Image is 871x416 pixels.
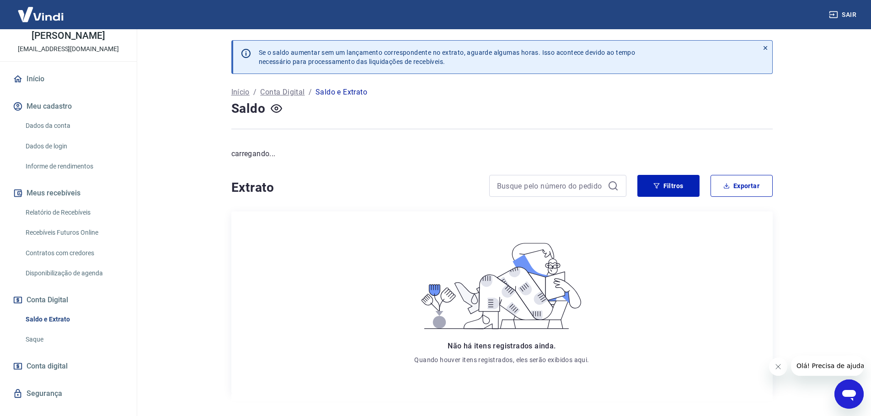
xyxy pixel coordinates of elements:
a: Conta Digital [260,87,305,98]
img: Vindi [11,0,70,28]
a: Saldo e Extrato [22,310,126,329]
a: Recebíveis Futuros Online [22,223,126,242]
iframe: Fechar mensagem [769,358,787,376]
p: [EMAIL_ADDRESS][DOMAIN_NAME] [18,44,119,54]
a: Dados da conta [22,116,126,135]
iframe: Botão para abrir a janela de mensagens [834,379,864,409]
span: Conta digital [27,360,68,373]
input: Busque pelo número do pedido [497,179,604,193]
p: [PERSON_NAME] [32,31,105,41]
a: Início [231,87,250,98]
a: Segurança [11,384,126,404]
span: Não há itens registrados ainda. [448,342,556,350]
a: Conta digital [11,356,126,376]
p: Se o saldo aumentar sem um lançamento correspondente no extrato, aguarde algumas horas. Isso acon... [259,48,636,66]
p: Saldo e Extrato [315,87,367,98]
p: / [253,87,256,98]
button: Sair [827,6,860,23]
button: Conta Digital [11,290,126,310]
h4: Saldo [231,100,266,118]
button: Exportar [711,175,773,197]
a: Relatório de Recebíveis [22,203,126,222]
p: / [309,87,312,98]
a: Disponibilização de agenda [22,264,126,283]
a: Informe de rendimentos [22,157,126,176]
p: Quando houver itens registrados, eles serão exibidos aqui. [414,355,589,364]
button: Filtros [637,175,700,197]
span: Olá! Precisa de ajuda? [5,6,77,14]
a: Início [11,69,126,89]
a: Contratos com credores [22,244,126,263]
p: carregando... [231,148,773,159]
a: Saque [22,330,126,349]
h4: Extrato [231,179,478,197]
a: Dados de login [22,137,126,156]
iframe: Mensagem da empresa [791,356,864,376]
button: Meu cadastro [11,96,126,116]
button: Meus recebíveis [11,183,126,203]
